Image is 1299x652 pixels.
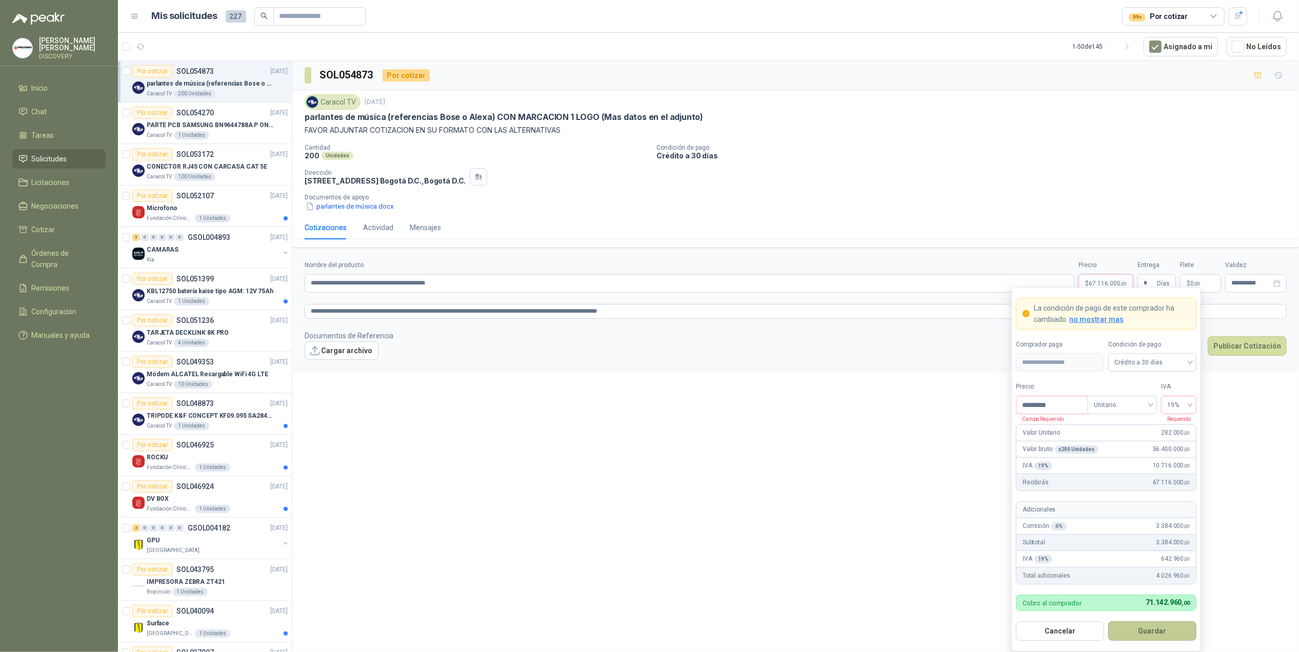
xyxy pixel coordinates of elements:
p: SOL046925 [176,441,214,449]
p: $67.116.000,00 [1078,274,1133,293]
span: $ [1187,280,1190,287]
p: Total adicionales [1023,571,1070,581]
span: 10.716.000 [1153,461,1190,471]
button: Cancelar [1016,621,1104,641]
a: Por cotizarSOL054270[DATE] Company LogoPARTE PCB SAMSUNG BN9644788A P ONECONNECaracol TV1 Unidades [118,103,292,144]
p: SOL046924 [176,483,214,490]
div: Por cotizar [1129,11,1188,22]
span: 227 [226,10,246,23]
p: Fundación Clínica Shaio [147,214,193,222]
span: 56.400.000 [1153,444,1190,454]
h3: SOL054873 [319,67,374,83]
img: Company Logo [132,289,145,301]
span: 4.026.960 [1156,571,1190,581]
p: GSOL004893 [188,234,230,241]
span: Remisiones [32,282,70,294]
p: SOL051399 [176,275,214,282]
span: Licitaciones [32,177,70,188]
span: ,00 [1184,556,1190,562]
div: 1 Unidades [195,505,230,513]
p: [DATE] [270,399,288,409]
div: Por cotizar [132,107,172,119]
p: [DATE] [270,357,288,367]
span: 642.960 [1162,554,1190,564]
span: 71.142.960 [1146,598,1190,606]
a: Cotizar [12,220,106,239]
img: Company Logo [13,38,32,58]
p: CAMARAS [147,245,178,255]
label: Validez [1225,260,1287,270]
p: [GEOGRAPHIC_DATA] [147,629,193,638]
img: Company Logo [132,206,145,218]
p: DV BOX [147,494,169,504]
p: [DATE] [270,316,288,325]
p: [DATE] [270,274,288,284]
div: Por cotizar [132,273,172,285]
img: Company Logo [307,96,318,108]
p: Biocirculo [147,588,170,596]
p: La condición de pago de este comprador ha cambiado. [1034,302,1190,325]
span: ,00 [1184,540,1190,545]
a: Por cotizarSOL052107[DATE] Company LogoMicrofonoFundación Clínica Shaio1 Unidades [118,186,292,227]
p: Requerido [1161,414,1191,423]
div: 0 [150,524,157,532]
a: Negociaciones [12,196,106,216]
div: 0 [158,234,166,241]
span: ,00 [1184,523,1190,529]
div: Por cotizar [132,356,172,368]
p: Caracol TV [147,297,172,305]
a: Por cotizarSOL051399[DATE] Company LogoKBL12750 batería kaise tipo AGM: 12V 75AhCaracol TV1 Unidades [118,269,292,310]
div: 0 [158,524,166,532]
div: 99+ [1129,13,1146,22]
div: 2 [132,524,140,532]
p: Caracol TV [147,173,172,181]
div: Mensajes [410,222,441,233]
span: Crédito a 30 días [1114,355,1190,370]
img: Company Logo [132,538,145,551]
p: Surface [147,619,169,628]
p: [PERSON_NAME] [PERSON_NAME] [39,37,106,51]
p: Documentos de apoyo [305,194,1295,201]
p: parlantes de música (referencias Bose o Alexa) CON MARCACION 1 LOGO (Mas datos en el adjunto) [305,112,703,123]
div: 4 Unidades [174,339,209,347]
span: ,00 [1184,430,1190,436]
span: 19% [1167,397,1190,413]
h1: Mis solicitudes [152,9,217,24]
a: Por cotizarSOL043795[DATE] Company LogoIMPRESORA ZEBRA ZT421Biocirculo1 Unidades [118,559,292,601]
label: Entrega [1137,260,1176,270]
p: IMPRESORA ZEBRA ZT421 [147,577,225,587]
span: Chat [32,106,47,117]
span: 0 [1190,280,1200,287]
div: Por cotizar [132,439,172,451]
span: ,00 [1121,281,1127,287]
p: Caracol TV [147,90,172,98]
p: GSOL004182 [188,524,230,532]
div: 100 Unidades [174,173,215,181]
p: SOL052107 [176,192,214,199]
label: Condición de pago [1108,340,1196,350]
div: Por cotizar [132,480,172,493]
img: Company Logo [132,497,145,509]
div: 0 [167,524,175,532]
span: Solicitudes [32,153,67,165]
img: Company Logo [132,455,145,467]
p: TRIPODE K&F CONCEPT KF09.095 SA284C1 [147,411,274,421]
a: Configuración [12,302,106,321]
div: Por cotizar [132,190,172,202]
span: Manuales y ayuda [32,330,90,341]
p: Fundación Clínica Shaio [147,463,193,472]
p: TARJETA DECKLINK 8K PRO [147,328,229,338]
span: Tareas [32,130,54,141]
img: Company Logo [132,81,145,94]
p: [DATE] [270,108,288,118]
p: Campo Requerido [1016,414,1064,423]
a: Por cotizarSOL049353[DATE] Company LogoMódem ALCATEL Recargable WiFi 4G LTECaracol TV10 Unidades [118,352,292,393]
div: 0 [150,234,157,241]
div: 0 [141,524,149,532]
div: 3 [132,234,140,241]
button: Cargar archivo [305,341,378,360]
div: Por cotizar [383,69,430,81]
button: Publicar Cotización [1208,336,1287,356]
div: Cotizaciones [305,222,347,233]
p: [DATE] [270,523,288,533]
